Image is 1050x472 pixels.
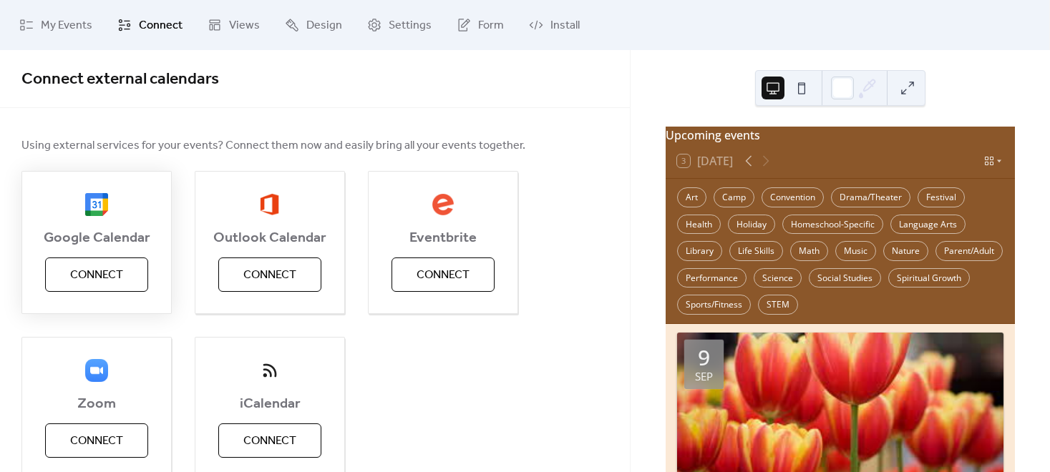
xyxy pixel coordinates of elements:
span: Views [229,17,260,34]
div: Holiday [728,215,775,235]
button: Connect [218,257,321,292]
div: Nature [883,241,928,261]
div: 9 [698,347,710,368]
img: eventbrite [432,193,454,216]
span: Form [478,17,504,34]
span: Connect [70,267,123,284]
div: Upcoming events [666,127,1015,144]
div: Science [754,268,802,288]
div: Math [790,241,828,261]
img: outlook [260,193,279,216]
div: Life Skills [729,241,783,261]
button: Connect [45,423,148,458]
span: iCalendar [195,395,344,413]
a: Install [518,6,590,44]
a: Settings [356,6,442,44]
span: Connect [243,433,296,450]
div: Social Studies [809,268,881,288]
span: Zoom [22,395,171,413]
span: Connect [417,267,470,284]
a: My Events [9,6,103,44]
img: zoom [85,359,108,382]
div: Convention [762,187,824,207]
span: Using external services for your events? Connect them now and easily bring all your events together. [21,137,525,154]
span: Connect [70,433,123,450]
a: Connect [107,6,193,44]
div: STEM [758,295,798,315]
div: Health [677,215,721,235]
span: Connect external calendars [21,64,219,95]
span: Install [550,17,580,34]
button: Connect [392,257,495,292]
div: Art [677,187,706,207]
div: Homeschool-Specific [782,215,883,235]
div: Sep [695,371,713,382]
img: ical [258,359,281,382]
div: Music [835,241,876,261]
span: Google Calendar [22,230,171,247]
span: Connect [243,267,296,284]
div: Spiritual Growth [888,268,970,288]
img: google [85,193,108,216]
a: Design [274,6,353,44]
div: Festival [918,187,965,207]
div: Parent/Adult [935,241,1003,261]
div: Sports/Fitness [677,295,751,315]
a: Form [446,6,515,44]
span: Eventbrite [369,230,517,247]
div: Library [677,241,722,261]
span: My Events [41,17,92,34]
button: Connect [218,423,321,458]
span: Design [306,17,342,34]
div: Drama/Theater [831,187,910,207]
span: Settings [389,17,432,34]
span: Connect [139,17,183,34]
div: Camp [714,187,754,207]
span: Outlook Calendar [195,230,344,247]
button: Connect [45,257,148,292]
a: Views [197,6,271,44]
div: Performance [677,268,747,288]
div: Language Arts [890,215,966,235]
